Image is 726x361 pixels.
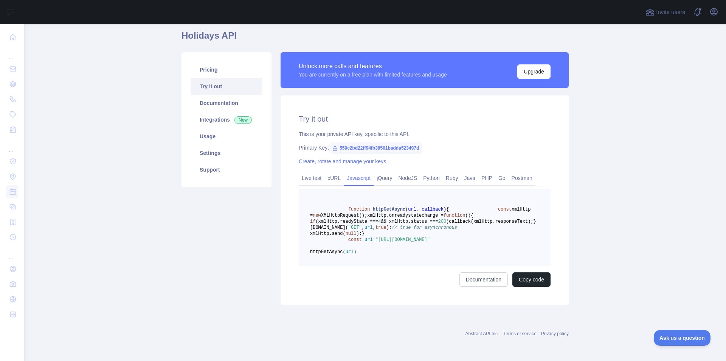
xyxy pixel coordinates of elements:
span: function [348,207,370,212]
span: , [362,225,365,230]
a: jQuery [374,172,395,184]
div: This is your private API key, specific to this API. [299,130,551,138]
span: { [446,207,449,212]
span: XMLHttpRequest(); [321,213,367,218]
a: Settings [191,145,262,161]
div: Primary Key: [299,144,551,152]
a: NodeJS [395,172,420,184]
div: ... [6,245,18,261]
a: Privacy policy [541,331,569,336]
div: You are currently on a free plan with limited features and usage [299,71,447,78]
span: ( [465,213,468,218]
span: ) [444,207,446,212]
h1: Holidays API [181,30,569,48]
span: { [471,213,473,218]
a: cURL [324,172,344,184]
h2: Try it out [299,114,551,124]
span: ); [386,225,392,230]
span: ); [356,231,361,236]
span: url [346,249,354,255]
a: Javascript [344,172,374,184]
a: Live test [299,172,324,184]
span: // true for asynchronous [392,225,457,230]
span: const [348,237,362,242]
a: Create, rotate and manage your keys [299,158,386,164]
a: Documentation [191,95,262,111]
span: httpGetAsync( [310,249,346,255]
span: && xmlHttp.status === [381,219,438,224]
span: callback(xmlHttp.responseText); [449,219,533,224]
a: Java [461,172,479,184]
span: ( [405,207,408,212]
a: Documentation [459,272,508,287]
span: null [346,231,357,236]
button: Upgrade [517,64,551,79]
a: Abstract API Inc. [465,331,499,336]
span: (xmlHttp.readyState === [315,219,378,224]
span: "GET" [348,225,362,230]
div: ... [6,138,18,153]
span: xmlHttp.send( [310,231,346,236]
span: httpGetAsync [373,207,405,212]
span: const [498,207,512,212]
span: new [313,213,321,218]
span: xmlHttp.onreadystatechange = [367,213,444,218]
span: url [365,237,373,242]
span: 4 [378,219,381,224]
div: Unlock more calls and features [299,62,447,71]
a: Ruby [443,172,461,184]
span: url [365,225,373,230]
a: Postman [509,172,535,184]
span: function [444,213,465,218]
button: Copy code [512,272,551,287]
button: Invite users [644,6,687,18]
iframe: Toggle Customer Support [654,330,711,346]
a: Support [191,161,262,178]
span: 200 [438,219,446,224]
span: 559c2bd22ff94fb38501badda523497d [329,142,422,154]
a: Pricing [191,61,262,78]
a: Python [420,172,443,184]
a: Try it out [191,78,262,95]
div: ... [6,45,18,61]
a: Terms of service [503,331,536,336]
a: Integrations New [191,111,262,128]
span: } [534,219,536,224]
span: ) [446,219,449,224]
span: , [373,225,375,230]
span: "[URL][DOMAIN_NAME]" [375,237,430,242]
span: url, callback [408,207,444,212]
a: Usage [191,128,262,145]
span: Invite users [656,8,685,17]
a: PHP [478,172,495,184]
span: } [362,231,365,236]
span: [DOMAIN_NAME]( [310,225,348,230]
span: ) [468,213,471,218]
span: ) [354,249,356,255]
span: if [310,219,315,224]
a: Go [495,172,509,184]
span: true [375,225,386,230]
span: New [234,116,252,124]
span: = [373,237,375,242]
